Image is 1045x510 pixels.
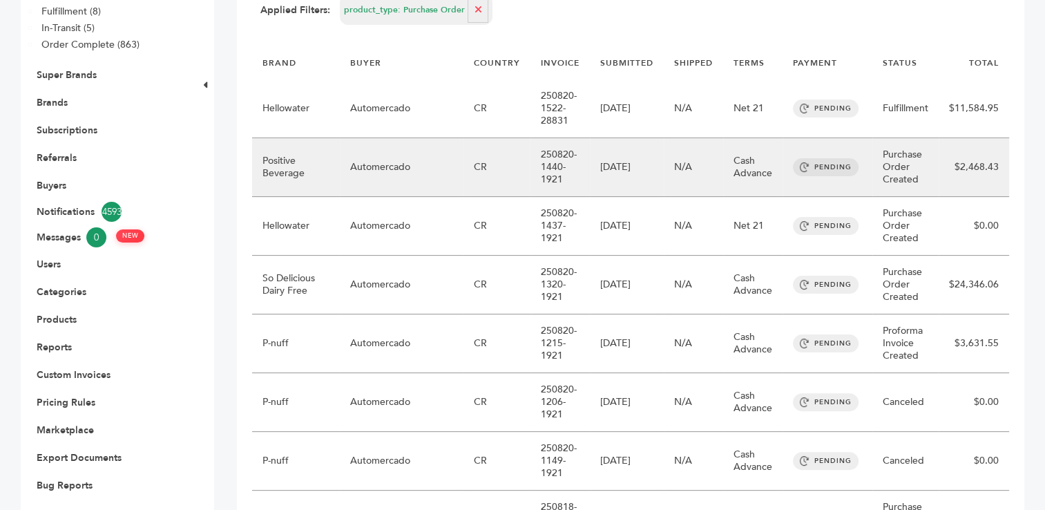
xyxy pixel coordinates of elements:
span: PENDING [793,393,859,411]
span: PENDING [793,158,859,176]
td: Automercado [340,197,463,256]
a: TERMS [734,57,765,68]
span: product_type: Purchase Order [344,4,465,16]
a: Bug Reports [37,479,93,492]
a: INVOICE [541,57,579,68]
td: CR [463,256,530,314]
td: Cash Advance [723,432,783,491]
td: Automercado [340,79,463,138]
td: $24,346.06 [939,256,1009,314]
a: Users [37,258,61,271]
td: Cash Advance [723,314,783,373]
td: N/A [664,373,723,432]
a: Reports [37,341,72,354]
span: 4593 [102,202,122,222]
td: [DATE] [590,197,664,256]
td: P-nuff [252,373,340,432]
td: Automercado [340,256,463,314]
td: $3,631.55 [939,314,1009,373]
span: PENDING [793,217,859,235]
td: Purchase Order Created [872,256,939,314]
td: CR [463,432,530,491]
td: N/A [664,138,723,197]
td: CR [463,373,530,432]
td: $0.00 [939,432,1009,491]
a: Referrals [37,151,77,164]
td: [DATE] [590,138,664,197]
a: PAYMENT [793,57,837,68]
a: Buyers [37,179,66,192]
td: Proforma Invoice Created [872,314,939,373]
td: Automercado [340,314,463,373]
td: N/A [664,432,723,491]
td: CR [463,314,530,373]
a: Notifications4593 [37,202,178,222]
td: Cash Advance [723,256,783,314]
a: TOTAL [969,57,999,68]
a: SUBMITTED [600,57,653,68]
a: Fulfillment (8) [41,5,101,18]
a: Messages0 NEW [37,227,178,247]
td: $2,468.43 [939,138,1009,197]
span: NEW [116,229,144,243]
a: BUYER [350,57,381,68]
td: Net 21 [723,79,783,138]
a: Export Documents [37,451,122,464]
td: N/A [664,197,723,256]
td: [DATE] [590,256,664,314]
a: SHIPPED [674,57,713,68]
td: 250820-1149-1921 [530,432,590,491]
td: 250820-1522-28831 [530,79,590,138]
span: PENDING [793,452,859,470]
a: Products [37,313,77,326]
td: [DATE] [590,314,664,373]
td: N/A [664,314,723,373]
a: Categories [37,285,86,299]
td: Purchase Order Created [872,197,939,256]
td: Positive Beverage [252,138,340,197]
a: Order Complete (863) [41,38,140,51]
td: P-nuff [252,432,340,491]
td: Cash Advance [723,373,783,432]
strong: Applied Filters: [260,3,330,17]
td: CR [463,138,530,197]
td: Hellowater [252,79,340,138]
span: PENDING [793,334,859,352]
span: PENDING [793,276,859,294]
a: Super Brands [37,68,97,82]
td: Automercado [340,432,463,491]
td: 250820-1206-1921 [530,373,590,432]
td: N/A [664,79,723,138]
td: CR [463,79,530,138]
td: 250820-1437-1921 [530,197,590,256]
td: $11,584.95 [939,79,1009,138]
td: 250820-1215-1921 [530,314,590,373]
a: Subscriptions [37,124,97,137]
td: Hellowater [252,197,340,256]
a: COUNTRY [474,57,520,68]
a: Marketplace [37,424,94,437]
td: 250820-1320-1921 [530,256,590,314]
td: [DATE] [590,373,664,432]
td: Canceled [872,373,939,432]
a: Pricing Rules [37,396,95,409]
td: [DATE] [590,79,664,138]
td: 250820-1440-1921 [530,138,590,197]
td: P-nuff [252,314,340,373]
a: Brands [37,96,68,109]
td: Net 21 [723,197,783,256]
td: Automercado [340,373,463,432]
a: In-Transit (5) [41,21,95,35]
td: So Delicious Dairy Free [252,256,340,314]
span: 0 [86,227,106,247]
td: [DATE] [590,432,664,491]
td: Automercado [340,138,463,197]
td: N/A [664,256,723,314]
a: STATUS [883,57,917,68]
td: Canceled [872,432,939,491]
a: BRAND [262,57,296,68]
td: $0.00 [939,373,1009,432]
td: Cash Advance [723,138,783,197]
td: CR [463,197,530,256]
td: $0.00 [939,197,1009,256]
